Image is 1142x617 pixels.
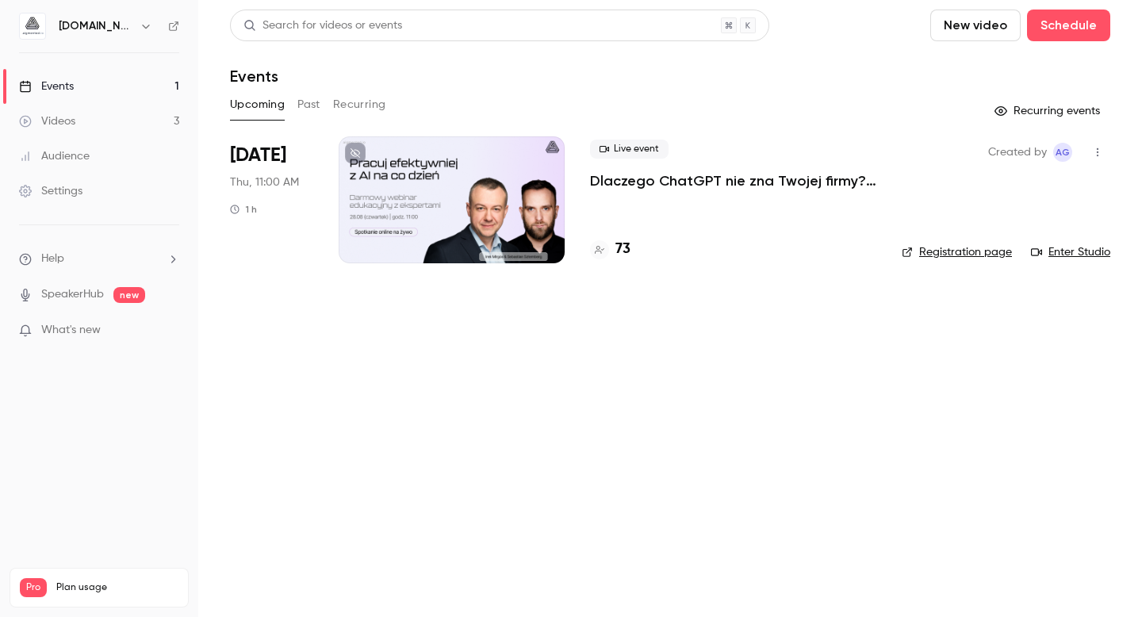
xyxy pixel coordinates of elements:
div: Settings [19,183,82,199]
a: Enter Studio [1031,244,1110,260]
span: Help [41,251,64,267]
span: Thu, 11:00 AM [230,174,299,190]
h6: [DOMAIN_NAME] [59,18,133,34]
a: SpeakerHub [41,286,104,303]
h4: 73 [615,239,630,260]
div: Aug 28 Thu, 11:00 AM (Europe/Berlin) [230,136,313,263]
button: Schedule [1027,10,1110,41]
button: Upcoming [230,92,285,117]
li: help-dropdown-opener [19,251,179,267]
div: Events [19,79,74,94]
div: Audience [19,148,90,164]
a: 73 [590,239,630,260]
span: Pro [20,578,47,597]
span: Created by [988,143,1047,162]
span: AG [1056,143,1070,162]
span: [DATE] [230,143,286,168]
a: Registration page [902,244,1012,260]
div: 1 h [230,203,257,216]
div: Search for videos or events [243,17,402,34]
button: New video [930,10,1021,41]
button: Past [297,92,320,117]
h1: Events [230,67,278,86]
span: new [113,287,145,303]
span: Aleksandra Grabarska [1053,143,1072,162]
span: What's new [41,322,101,339]
button: Recurring events [987,98,1110,124]
button: Recurring [333,92,386,117]
img: aigmented.io [20,13,45,39]
span: Live event [590,140,669,159]
span: Plan usage [56,581,178,594]
a: Dlaczego ChatGPT nie zna Twojej firmy? Praktyczny przewodnik przygotowania wiedzy firmowej jako k... [590,171,876,190]
div: Videos [19,113,75,129]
